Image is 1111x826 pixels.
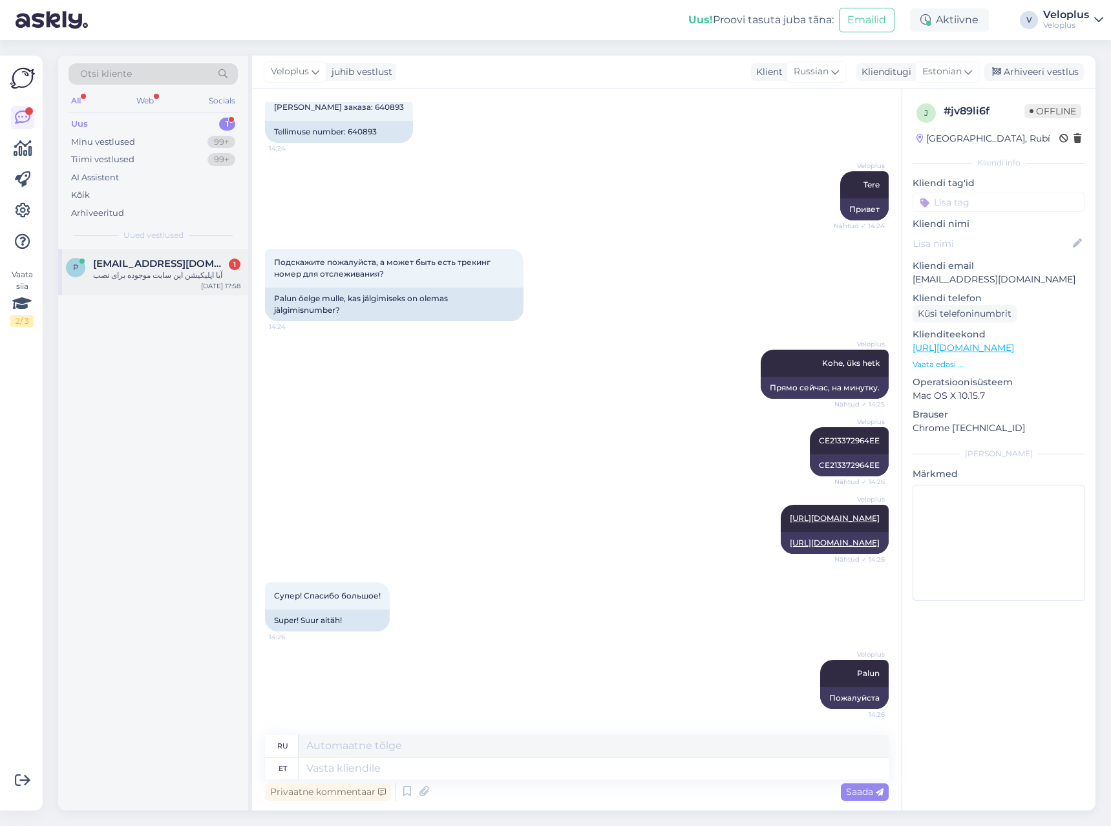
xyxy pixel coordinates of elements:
input: Lisa nimi [913,237,1070,251]
span: Veloplus [836,417,885,427]
div: CE213372964EE [810,454,889,476]
p: Märkmed [913,467,1085,481]
div: Пожалуйста [820,687,889,709]
div: V [1020,11,1038,29]
p: Brauser [913,408,1085,421]
span: Nähtud ✓ 14:25 [834,399,885,409]
div: Kõik [71,189,90,202]
span: Offline [1024,104,1081,118]
div: Super! Suur aitäh! [265,609,390,631]
div: Palun öelge mulle, kas jälgimiseks on olemas jälgimisnumber? [265,288,524,321]
div: Privaatne kommentaar [265,783,391,801]
span: 14:26 [836,710,885,719]
div: آیا اپلیکیشن این سایت موجوده برای نصب [93,270,240,281]
b: Uus! [688,14,713,26]
div: Tiimi vestlused [71,153,134,166]
span: Veloplus [271,65,309,79]
span: Estonian [922,65,962,79]
div: 1 [229,259,240,270]
p: Operatsioonisüsteem [913,376,1085,389]
div: Vaata siia [10,269,34,327]
span: Nähtud ✓ 14:26 [834,555,885,564]
a: [URL][DOMAIN_NAME] [790,513,880,523]
span: Veloplus [836,339,885,349]
span: Uued vestlused [123,229,184,241]
div: 99+ [207,136,235,149]
span: Veloplus [836,650,885,659]
div: juhib vestlust [326,65,392,79]
div: ru [277,735,288,757]
span: Saada [846,786,884,798]
span: Palun [857,668,880,678]
div: 1 [219,118,235,131]
a: [URL][DOMAIN_NAME] [790,538,880,547]
div: 2 / 3 [10,315,34,327]
div: Küsi telefoninumbrit [913,305,1017,323]
div: Tellimuse number: 640893 [265,121,413,143]
span: Супер! Спасибо большое! [274,591,381,600]
p: Klienditeekond [913,328,1085,341]
p: [EMAIL_ADDRESS][DOMAIN_NAME] [913,273,1085,286]
p: Kliendi telefon [913,291,1085,305]
span: Veloplus [836,494,885,504]
span: pcaptain708@gmail.com [93,258,227,270]
div: Veloplus [1043,20,1089,30]
div: Socials [206,92,238,109]
span: Nähtud ✓ 14:26 [834,477,885,487]
input: Lisa tag [913,193,1085,212]
div: Veloplus [1043,10,1089,20]
div: Minu vestlused [71,136,135,149]
div: Proovi tasuta juba täna: [688,12,834,28]
span: j [924,108,928,118]
a: [URL][DOMAIN_NAME] [913,342,1014,354]
p: Kliendi tag'id [913,176,1085,190]
a: VeloplusVeloplus [1043,10,1103,30]
span: Russian [794,65,829,79]
img: Askly Logo [10,66,35,90]
button: Emailid [839,8,894,32]
span: Otsi kliente [80,67,132,81]
span: Tere [863,180,880,189]
p: Vaata edasi ... [913,359,1085,370]
div: Arhiveeri vestlus [984,63,1084,81]
span: p [73,262,79,272]
div: Kliendi info [913,157,1085,169]
span: Kohe, üks hetk [822,358,880,368]
div: Uus [71,118,88,131]
div: Klienditugi [856,65,911,79]
span: Veloplus [836,161,885,171]
span: 14:26 [269,632,317,642]
div: [PERSON_NAME] [913,448,1085,460]
p: Kliendi nimi [913,217,1085,231]
div: Web [134,92,156,109]
div: 99+ [207,153,235,166]
div: Aktiivne [910,8,989,32]
div: et [279,757,287,779]
span: Nähtud ✓ 14:24 [834,221,885,231]
div: Привет [840,198,889,220]
p: Mac OS X 10.15.7 [913,389,1085,403]
div: [GEOGRAPHIC_DATA], Rubí [916,132,1050,145]
div: Klient [751,65,783,79]
div: All [69,92,83,109]
span: 14:24 [269,322,317,332]
div: [DATE] 17:58 [201,281,240,291]
span: 14:24 [269,143,317,153]
div: # jv89li6f [944,103,1024,119]
div: AI Assistent [71,171,119,184]
div: Arhiveeritud [71,207,124,220]
span: [PERSON_NAME] заказа: 640893 [274,102,404,112]
p: Chrome [TECHNICAL_ID] [913,421,1085,435]
p: Kliendi email [913,259,1085,273]
div: Прямо сейчас, на минутку. [761,377,889,399]
span: Подскажите пожалуйста, а может быть есть трекинг номер для отслеживания? [274,257,492,279]
span: CE213372964EE [819,436,880,445]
